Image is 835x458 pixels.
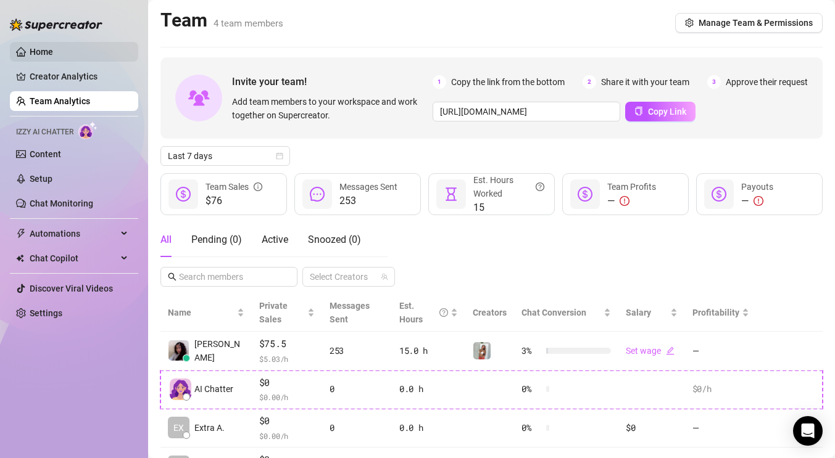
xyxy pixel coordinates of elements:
[259,430,315,442] span: $ 0.00 /h
[675,13,823,33] button: Manage Team & Permissions
[330,421,384,435] div: 0
[194,421,225,435] span: Extra A.
[521,382,541,396] span: 0 %
[578,187,592,202] span: dollar-circle
[30,174,52,184] a: Setup
[262,234,288,245] span: Active
[259,414,315,428] span: $0
[399,382,459,396] div: 0.0 h
[699,18,813,28] span: Manage Team & Permissions
[451,75,565,89] span: Copy the link from the bottom
[473,342,491,359] img: Zuri
[30,67,128,86] a: Creator Analytics
[176,187,191,202] span: dollar-circle
[439,299,448,326] span: question-circle
[168,147,283,165] span: Last 7 days
[793,416,823,446] div: Open Intercom Messenger
[276,152,283,160] span: calendar
[741,194,773,208] div: —
[521,308,586,317] span: Chat Conversion
[160,232,172,247] div: All
[30,224,117,243] span: Automations
[726,75,808,89] span: Approve their request
[381,273,388,280] span: team
[16,254,24,263] img: Chat Copilot
[168,306,235,319] span: Name
[444,187,459,202] span: hourglass
[685,409,757,448] td: —
[626,346,675,356] a: Set wageedit
[259,337,315,351] span: $75.5
[583,75,596,89] span: 2
[259,375,315,390] span: $0
[194,337,244,364] span: [PERSON_NAME]
[634,107,643,115] span: copy
[399,421,459,435] div: 0.0 h
[648,107,686,117] span: Copy Link
[707,75,721,89] span: 3
[754,196,763,206] span: exclamation-circle
[521,344,541,358] span: 3 %
[160,294,252,332] th: Name
[30,308,62,318] a: Settings
[173,421,184,435] span: EX
[259,353,315,365] span: $ 5.03 /h
[399,299,449,326] div: Est. Hours
[607,182,656,192] span: Team Profits
[625,102,696,121] button: Copy Link
[206,194,262,208] span: $76
[30,47,53,57] a: Home
[168,340,189,361] img: Isabelle D
[685,18,694,27] span: setting
[310,187,325,202] span: message
[620,196,629,206] span: exclamation-circle
[626,308,651,317] span: Salary
[170,378,191,400] img: izzy-ai-chatter-avatar-DDCN_rTZ.svg
[339,182,397,192] span: Messages Sent
[473,200,544,215] span: 15
[692,308,739,317] span: Profitability
[712,187,726,202] span: dollar-circle
[536,173,544,200] span: question-circle
[521,421,541,435] span: 0 %
[399,344,459,358] div: 15.0 h
[330,301,370,324] span: Messages Sent
[10,18,102,31] img: logo-BBDzfeDw.svg
[741,182,773,192] span: Payouts
[607,194,656,208] div: —
[30,149,61,159] a: Content
[601,75,689,89] span: Share it with your team
[685,332,757,370] td: —
[30,96,90,106] a: Team Analytics
[191,232,242,247] div: Pending ( 0 )
[78,121,98,139] img: AI Chatter
[259,301,288,324] span: Private Sales
[214,18,283,29] span: 4 team members
[30,284,113,293] a: Discover Viral Videos
[308,234,361,245] span: Snoozed ( 0 )
[465,294,514,332] th: Creators
[626,421,677,435] div: $0
[194,382,233,396] span: AI Chatter
[433,75,446,89] span: 1
[30,248,117,268] span: Chat Copilot
[168,272,177,281] span: search
[179,270,280,284] input: Search members
[330,344,384,358] div: 253
[232,95,428,122] span: Add team members to your workspace and work together on Supercreator.
[666,346,675,355] span: edit
[206,180,262,194] div: Team Sales
[30,198,93,208] a: Chat Monitoring
[692,382,749,396] div: $0 /h
[339,194,397,208] span: 253
[259,391,315,403] span: $ 0.00 /h
[473,173,544,200] div: Est. Hours Worked
[232,74,433,89] span: Invite your team!
[254,180,262,194] span: info-circle
[160,9,283,32] h2: Team
[16,126,73,138] span: Izzy AI Chatter
[16,229,26,239] span: thunderbolt
[330,382,384,396] div: 0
